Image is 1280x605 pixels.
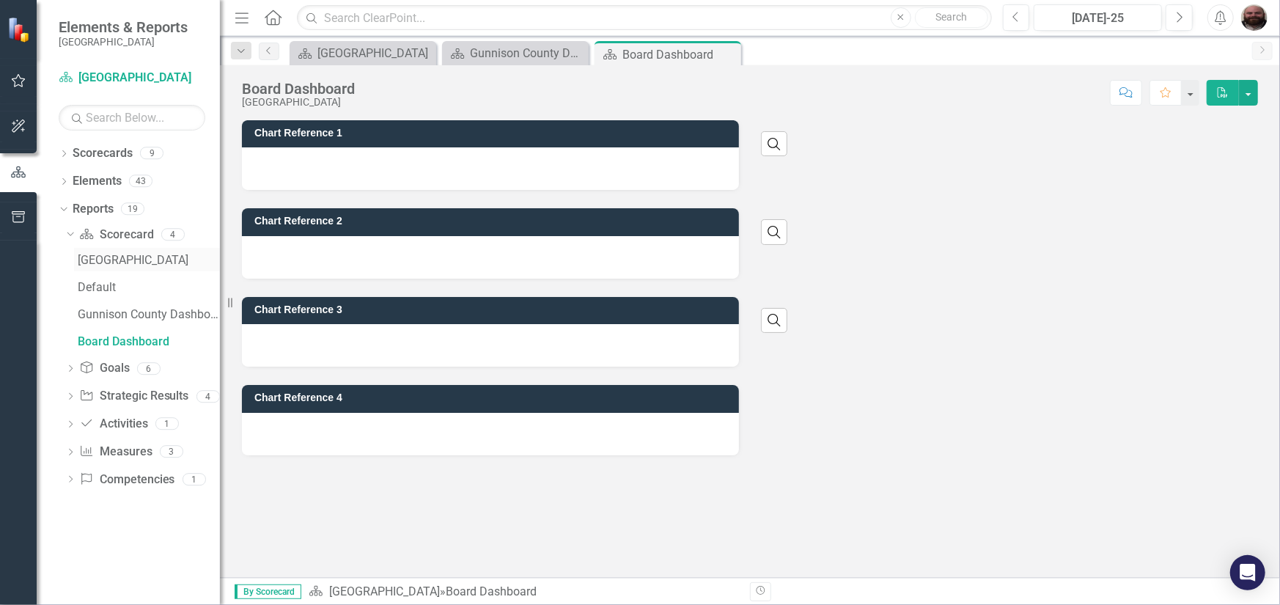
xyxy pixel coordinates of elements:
[79,388,188,405] a: Strategic Results
[470,44,585,62] div: Gunnison County Dashboard
[293,44,433,62] a: [GEOGRAPHIC_DATA]
[59,18,188,36] span: Elements & Reports
[78,335,220,348] div: Board Dashboard
[183,473,206,485] div: 1
[161,228,185,241] div: 4
[935,11,967,23] span: Search
[235,584,301,599] span: By Scorecard
[309,584,739,601] div: »
[59,36,188,48] small: [GEOGRAPHIC_DATA]
[74,248,220,271] a: [GEOGRAPHIC_DATA]
[317,44,433,62] div: [GEOGRAPHIC_DATA]
[129,175,152,188] div: 43
[1039,10,1157,27] div: [DATE]-25
[78,281,220,294] div: Default
[73,201,114,218] a: Reports
[79,444,152,461] a: Measures
[79,360,129,377] a: Goals
[242,81,355,97] div: Board Dashboard
[59,105,205,131] input: Search Below...
[74,302,220,326] a: Gunnison County Dashboard
[254,128,732,139] h3: Chart Reference 1
[74,329,220,353] a: Board Dashboard
[73,173,122,190] a: Elements
[73,145,133,162] a: Scorecards
[160,446,183,458] div: 3
[140,147,163,160] div: 9
[297,5,991,31] input: Search ClearPoint...
[254,392,732,403] h3: Chart Reference 4
[254,304,732,315] h3: Chart Reference 3
[622,45,738,64] div: Board Dashboard
[242,97,355,108] div: [GEOGRAPHIC_DATA]
[137,362,161,375] div: 6
[155,418,179,430] div: 1
[1034,4,1162,31] button: [DATE]-25
[121,202,144,215] div: 19
[79,472,174,488] a: Competencies
[446,44,585,62] a: Gunnison County Dashboard
[79,416,147,433] a: Activities
[74,275,220,298] a: Default
[1241,4,1268,31] img: Christopher Nutgrass
[329,584,440,598] a: [GEOGRAPHIC_DATA]
[7,17,33,43] img: ClearPoint Strategy
[196,390,220,403] div: 4
[254,216,732,227] h3: Chart Reference 2
[79,227,153,243] a: Scorecard
[446,584,537,598] div: Board Dashboard
[78,254,220,267] div: [GEOGRAPHIC_DATA]
[78,308,220,321] div: Gunnison County Dashboard
[915,7,988,28] button: Search
[1230,555,1265,590] div: Open Intercom Messenger
[59,70,205,87] a: [GEOGRAPHIC_DATA]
